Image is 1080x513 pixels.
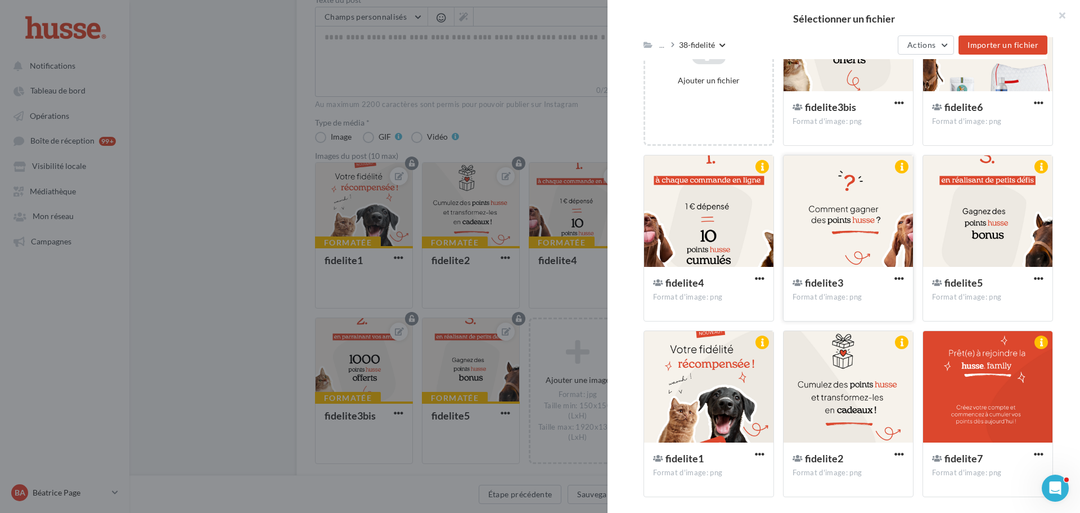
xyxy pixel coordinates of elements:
button: Actions [898,35,954,55]
div: Format d'image: png [793,292,904,302]
div: ... [657,37,667,52]
div: Format d'image: png [932,117,1043,127]
div: Format d'image: png [932,292,1043,302]
div: Format d'image: png [653,468,764,478]
span: fidelite6 [944,101,983,113]
h2: Sélectionner un fichier [625,14,1062,24]
span: fidelite4 [665,276,704,289]
span: fidelite7 [944,452,983,465]
div: Format d'image: png [793,117,904,127]
iframe: Intercom live chat [1042,475,1069,502]
span: fidelite2 [805,452,843,465]
span: fidelite3 [805,276,843,289]
span: Importer un fichier [967,40,1038,50]
div: Format d'image: png [793,468,904,478]
div: Ajouter un fichier [650,75,768,86]
div: 38-fidelité [679,39,715,50]
span: fidelite5 [944,276,983,289]
div: Format d'image: png [653,292,764,302]
div: Format d'image: png [932,468,1043,478]
span: fidelite1 [665,452,704,465]
button: Importer un fichier [958,35,1047,55]
span: Actions [907,40,935,50]
span: fidelite3bis [805,101,856,113]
